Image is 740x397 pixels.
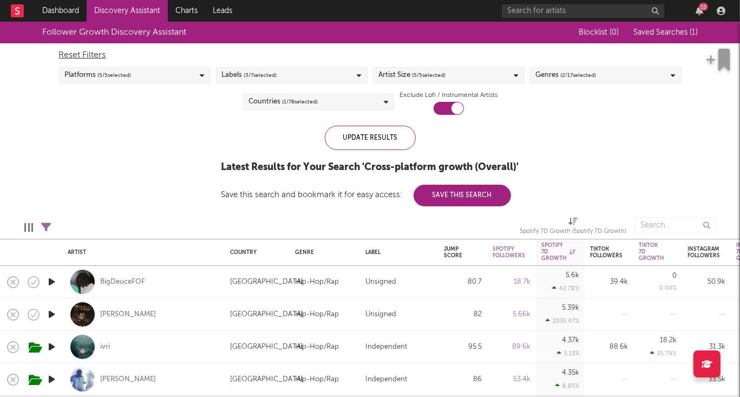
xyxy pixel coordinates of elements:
[365,276,396,289] div: Unsigned
[557,350,579,357] div: 5.13 %
[59,49,682,62] div: Reset Filters
[502,4,664,18] input: Search for artists
[65,69,132,82] div: Platforms
[520,212,626,243] div: Spotify 7D Growth (Spotify 7D Growth)
[365,249,428,256] div: Label
[42,26,186,39] div: Follower Growth Discovery Assistant
[590,276,628,289] div: 39.4k
[562,304,579,311] div: 5.39k
[230,373,303,386] div: [GEOGRAPHIC_DATA]
[579,29,619,36] span: Blocklist
[295,341,339,354] div: Hip-Hop/Rap
[100,310,156,320] a: [PERSON_NAME]
[687,276,725,289] div: 50.9k
[696,6,703,15] button: 15
[244,69,277,82] span: ( 3 / 7 selected)
[493,276,531,289] div: 18.7k
[650,350,677,357] div: 25.79 %
[590,246,623,259] div: Tiktok Followers
[100,375,156,385] a: [PERSON_NAME]
[325,126,416,150] div: Update Results
[100,342,110,352] a: ivri
[365,373,407,386] div: Independent
[98,69,132,82] span: ( 5 / 5 selected)
[295,249,349,256] div: Genre
[282,95,318,108] span: ( 1 / 78 selected)
[400,89,497,102] label: Exclude Lofi / Instrumental Artists
[633,29,698,36] span: Saved Searches
[230,341,303,354] div: [GEOGRAPHIC_DATA]
[248,95,318,108] div: Countries
[365,341,407,354] div: Independent
[379,69,446,82] div: Artist Size
[634,217,716,233] input: Search...
[221,161,519,174] div: Latest Results for Your Search ' Cross-platform growth (Overall) '
[520,225,626,238] div: Spotify 7D Growth (Spotify 7D Growth)
[660,337,677,344] div: 18.2k
[230,308,303,321] div: [GEOGRAPHIC_DATA]
[687,341,725,354] div: 31.3k
[444,246,466,259] div: Jump Score
[561,69,597,82] span: ( 2 / 17 selected)
[555,382,579,389] div: 8.85 %
[444,276,482,289] div: 80.7
[100,277,145,287] a: BigDeuceFOF
[295,276,339,289] div: Hip-Hop/Rap
[295,373,339,386] div: Hip-Hop/Rap
[566,272,579,279] div: 5.6k
[444,341,482,354] div: 95.5
[659,285,677,291] div: 0.00 %
[41,212,51,243] div: Filters(11 filters active)
[444,373,482,386] div: 86
[590,341,628,354] div: 88.6k
[672,272,677,279] div: 0
[552,285,579,292] div: 42.78 %
[295,308,339,321] div: Hip-Hop/Rap
[610,29,619,36] span: ( 0 )
[230,249,279,256] div: Country
[68,249,214,256] div: Artist
[687,373,725,386] div: 33.5k
[687,246,720,259] div: Instagram Followers
[412,69,446,82] span: ( 5 / 5 selected)
[444,308,482,321] div: 82
[541,242,575,262] div: Spotify 7D Growth
[639,242,664,262] div: Tiktok 7D Growth
[493,308,531,321] div: 5.66k
[536,69,597,82] div: Genres
[493,246,525,259] div: Spotify Followers
[562,337,579,344] div: 4.37k
[222,69,277,82] div: Labels
[414,185,511,206] button: Save This Search
[493,341,531,354] div: 89.6k
[546,317,579,324] div: 2035.47 %
[24,212,33,243] div: Edit Columns
[221,191,511,199] div: Save this search and bookmark it for easy access:
[365,308,396,321] div: Unsigned
[690,29,698,36] span: ( 1 )
[230,276,303,289] div: [GEOGRAPHIC_DATA]
[699,3,708,11] div: 15
[562,369,579,376] div: 4.35k
[493,373,531,386] div: 53.4k
[630,28,698,37] button: Saved Searches (1)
